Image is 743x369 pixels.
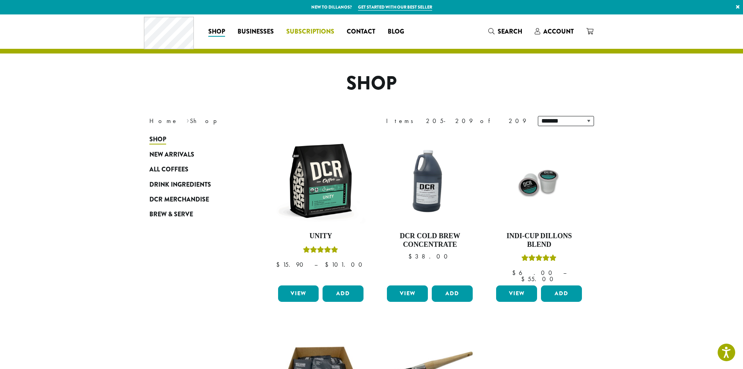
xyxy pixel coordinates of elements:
a: Indi-Cup Dillons BlendRated 5.00 out of 5 [494,136,584,282]
a: Shop [202,25,231,38]
bdi: 101.00 [325,260,366,269]
bdi: 6.00 [512,269,556,277]
span: Shop [208,27,225,37]
span: $ [325,260,332,269]
a: View [278,285,319,302]
span: – [314,260,317,269]
span: $ [276,260,283,269]
a: Get started with our best seller [358,4,432,11]
span: Search [498,27,522,36]
a: Home [149,117,178,125]
span: DCR Merchandise [149,195,209,205]
span: Shop [149,135,166,144]
img: DCR-Cold-Brew-Concentrate.jpg [385,136,475,226]
div: Items 205-209 of 209 [386,116,526,126]
img: 75CT-INDI-CUP-1.jpg [494,136,584,226]
button: Add [432,285,473,302]
div: Rated 5.00 out of 5 [521,253,557,265]
a: DCR Cold Brew Concentrate $38.00 [385,136,475,282]
a: Shop [149,132,243,147]
span: › [186,114,189,126]
a: Drink Ingredients [149,177,243,192]
bdi: 38.00 [408,252,451,260]
a: All Coffees [149,162,243,177]
img: DCR-12oz-FTO-Unity-Stock-scaled.png [276,136,365,226]
bdi: 55.00 [521,275,557,283]
span: Contact [347,27,375,37]
a: DCR Merchandise [149,192,243,207]
span: $ [408,252,415,260]
span: $ [512,269,519,277]
span: New Arrivals [149,150,194,160]
a: UnityRated 5.00 out of 5 [276,136,366,282]
nav: Breadcrumb [149,116,360,126]
span: Account [543,27,574,36]
button: Add [541,285,582,302]
span: $ [521,275,528,283]
a: Search [482,25,528,38]
span: Brew & Serve [149,210,193,219]
span: Drink Ingredients [149,180,211,190]
a: View [496,285,537,302]
a: New Arrivals [149,147,243,162]
h4: Unity [276,232,366,241]
span: Subscriptions [286,27,334,37]
a: Brew & Serve [149,207,243,222]
h4: DCR Cold Brew Concentrate [385,232,475,249]
span: Businesses [238,27,274,37]
div: Rated 5.00 out of 5 [303,245,338,257]
span: Blog [388,27,404,37]
h4: Indi-Cup Dillons Blend [494,232,584,249]
bdi: 15.90 [276,260,307,269]
button: Add [323,285,364,302]
span: – [563,269,566,277]
span: All Coffees [149,165,188,175]
a: View [387,285,428,302]
h1: Shop [144,72,600,95]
